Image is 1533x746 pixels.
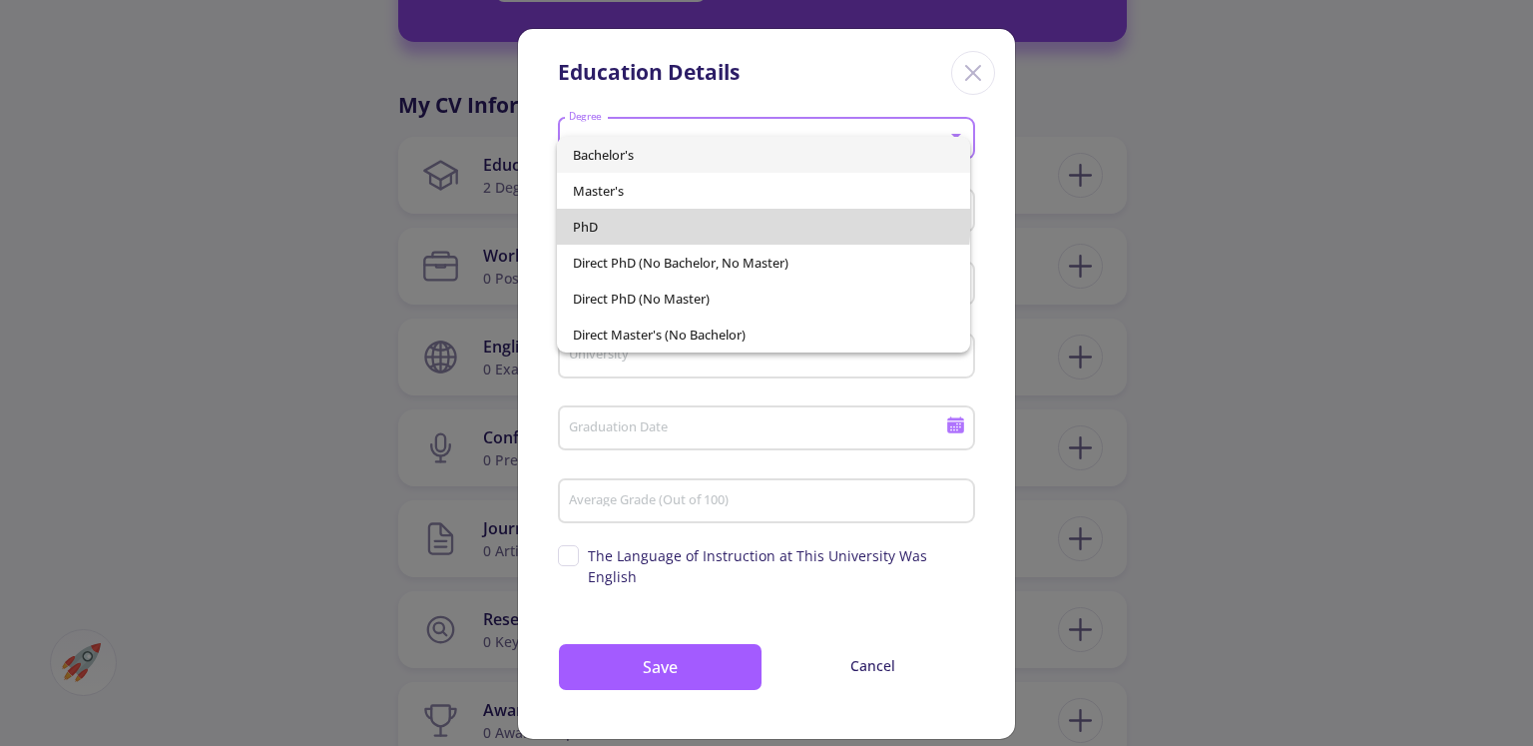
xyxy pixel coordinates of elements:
span: Bachelor's [573,137,953,173]
span: Direct PhD (No Bachelor, No Master) [573,245,953,281]
span: PhD [573,209,953,245]
span: Direct PhD (No Master) [573,281,953,317]
span: Direct Master's (No Bachelor) [573,317,953,353]
span: Master's [573,173,953,209]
